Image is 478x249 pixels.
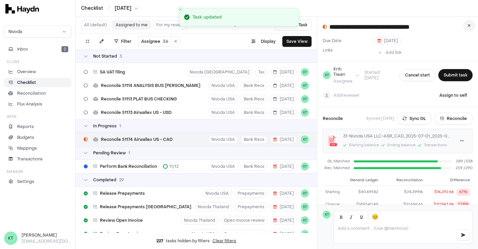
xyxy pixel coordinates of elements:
[4,67,71,76] a: Overview
[5,4,39,13] img: svg+xml,%3c
[384,189,423,195] button: $24,399.16
[438,69,473,81] button: Submit task
[235,189,268,198] button: Prepayments
[115,5,131,12] span: [DATE]
[81,5,103,12] a: Checklist
[273,218,294,223] span: [DATE]
[333,93,360,98] span: Add reviewer
[301,95,309,103] button: KT
[17,145,37,151] p: Mappings
[323,116,343,122] h3: Reconcile
[241,162,268,171] button: Bank Recs
[384,202,423,208] button: $51,696.65
[273,191,294,196] span: [DATE]
[273,231,294,237] span: [DATE]
[22,238,71,244] p: [EMAIL_ADDRESS][DOMAIN_NAME]
[301,162,309,170] button: KT
[301,108,309,117] button: KT
[4,144,71,153] a: Mappings
[4,122,71,131] a: Reports
[336,212,346,222] button: Bold (Ctrl+B)
[333,79,353,84] div: Assignee
[323,211,331,219] span: KT
[17,124,34,130] p: Reports
[301,82,309,90] span: KT
[76,233,317,249] div: tasks hidden by filters
[138,37,171,45] button: Assignee56
[119,123,121,129] span: 1
[22,232,71,238] h3: [PERSON_NAME]
[169,164,178,169] span: 11 / 12
[434,89,473,101] button: Assign to self
[221,216,268,225] button: Open invoice review
[4,44,71,54] button: Inbox2
[301,135,309,144] button: KT
[193,14,222,21] div: Task updated
[100,218,143,223] span: Review Open Invoice
[181,216,218,225] button: Nivoda Thailand
[4,89,71,98] a: Reconciliation
[343,133,451,139] div: 31-Nivoda USA LLC-ASR_CAD_2025-07-01_2025-07-31.pdf
[434,189,454,195] div: $16,292.66
[270,95,297,103] button: [DATE]
[323,198,344,211] td: Change
[255,68,268,76] button: Tax
[247,36,280,47] button: Display
[81,5,138,12] nav: breadcrumb
[381,175,426,186] th: Reconciliation
[301,216,309,224] span: KT
[100,204,191,210] span: Release Prepayments [GEOGRAPHIC_DATA]
[100,164,157,169] span: Perform Bank Reconciliation
[4,133,71,142] a: Budgets
[208,162,238,171] button: Nivoda USA
[301,203,309,211] span: KT
[270,68,297,76] button: [DATE]
[301,68,309,76] button: KT
[403,202,423,208] span: $51,696.65
[323,66,359,84] button: KTKriti TiwariAssignee
[347,202,378,208] div: $169,540.49
[4,154,71,164] a: Transactions
[17,156,43,162] p: Transactions
[399,69,436,81] button: Cancel start
[101,137,172,142] span: Reconcile 51174 Airwallex US - CAD
[347,189,378,195] div: $40,691.82
[241,108,268,117] button: Bank Recs
[270,108,297,117] button: [DATE]
[110,36,135,47] button: Filter
[273,137,294,142] span: [DATE]
[323,165,350,171] div: Rec. Matched
[17,179,34,185] p: Settings
[270,203,297,211] button: [DATE]
[301,230,309,238] span: KT
[424,143,447,148] div: Transactions
[374,37,401,44] button: [DATE]
[282,36,312,47] button: Save View
[455,165,473,171] span: 259 / 290
[221,229,268,238] button: Open invoice review
[273,204,294,210] span: [DATE]
[128,150,130,156] span: 1
[187,68,252,76] button: Nivoda [GEOGRAPHIC_DATA]
[4,78,71,87] a: Checklist
[323,91,360,99] button: Addreviewer
[208,108,238,117] button: Nivoda USA
[273,164,294,169] span: [DATE]
[426,175,473,186] th: Difference
[270,216,297,225] button: [DATE]
[273,83,294,88] span: [DATE]
[115,5,138,12] button: [DATE]
[434,113,473,125] button: Reconcile
[17,80,36,86] p: Checklist
[93,123,117,129] span: In Progress
[377,38,398,43] span: [DATE]
[4,99,71,109] a: Flux Analysis
[323,48,333,53] label: Links
[17,90,46,96] p: Reconciliation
